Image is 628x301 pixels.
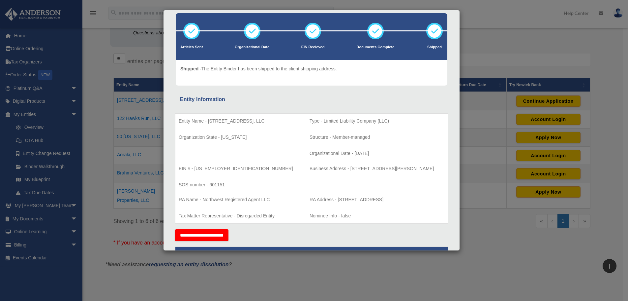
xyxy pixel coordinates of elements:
[180,65,337,73] p: The Entity Binder has been shipped to the client shipping address.
[179,117,303,125] p: Entity Name - [STREET_ADDRESS], LLC
[179,212,303,220] p: Tax Matter Representative - Disregarded Entity
[179,165,303,173] p: EIN # - [US_EMPLOYER_IDENTIFICATION_NUMBER]
[179,181,303,189] p: SOS number - 601151
[179,133,303,141] p: Organization State - [US_STATE]
[310,212,444,220] p: Nominee Info - false
[310,149,444,158] p: Organizational Date - [DATE]
[180,66,201,71] span: Shipped -
[301,44,325,51] p: EIN Recieved
[310,117,444,125] p: Type - Limited Liability Company (LLC)
[310,196,444,204] p: RA Address - [STREET_ADDRESS]
[179,196,303,204] p: RA Name - Northwest Registered Agent LLC
[310,133,444,141] p: Structure - Member-managed
[310,165,444,173] p: Business Address - [STREET_ADDRESS][PERSON_NAME]
[180,95,443,104] div: Entity Information
[235,44,269,51] p: Organizational Date
[175,246,448,263] th: Tax Information
[180,44,203,51] p: Articles Sent
[356,44,394,51] p: Documents Complete
[426,44,443,51] p: Shipped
